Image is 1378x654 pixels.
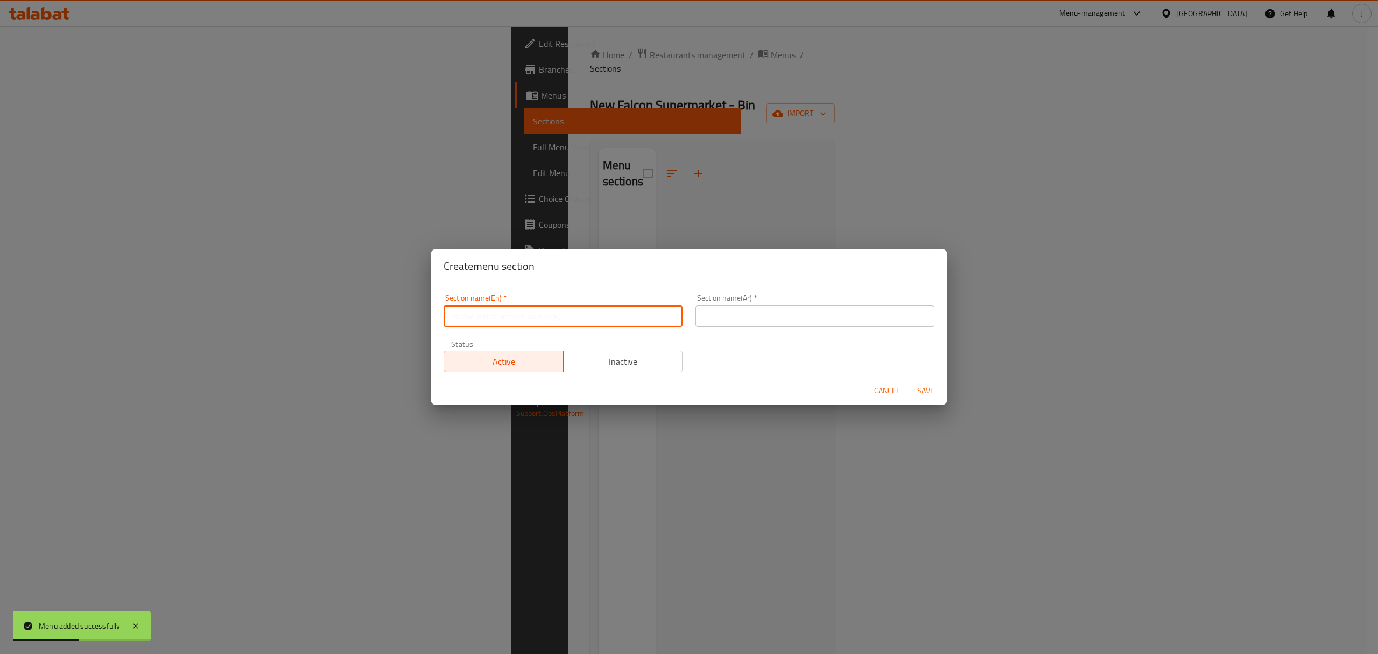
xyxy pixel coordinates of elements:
h2: Create menu section [444,258,934,275]
input: Please enter section name(ar) [695,305,934,327]
div: Menu added successfully [39,620,121,632]
span: Inactive [568,354,679,370]
span: Cancel [874,384,900,398]
button: Save [909,381,943,401]
input: Please enter section name(en) [444,305,683,327]
span: Active [448,354,559,370]
button: Inactive [563,351,683,372]
button: Active [444,351,564,372]
button: Cancel [870,381,904,401]
span: Save [913,384,939,398]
